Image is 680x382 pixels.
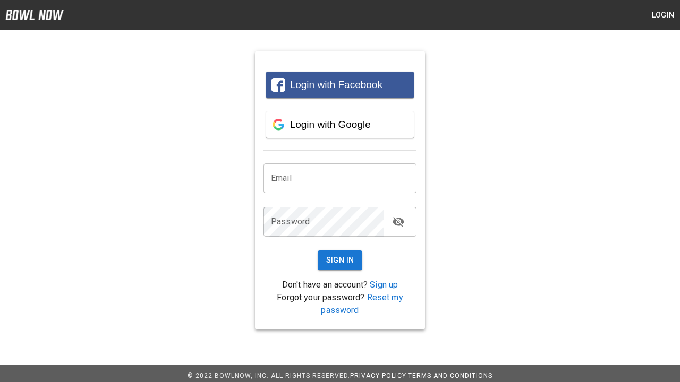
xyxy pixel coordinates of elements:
[5,10,64,20] img: logo
[646,5,680,25] button: Login
[321,292,403,315] a: Reset my password
[290,79,382,90] span: Login with Facebook
[350,372,406,379] a: Privacy Policy
[290,119,371,130] span: Login with Google
[263,279,416,291] p: Don't have an account?
[370,280,398,290] a: Sign up
[266,111,414,138] button: Login with Google
[408,372,492,379] a: Terms and Conditions
[263,291,416,317] p: Forgot your password?
[266,72,414,98] button: Login with Facebook
[388,211,409,232] button: toggle password visibility
[318,250,363,270] button: Sign In
[188,372,350,379] span: © 2022 BowlNow, Inc. All Rights Reserved.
